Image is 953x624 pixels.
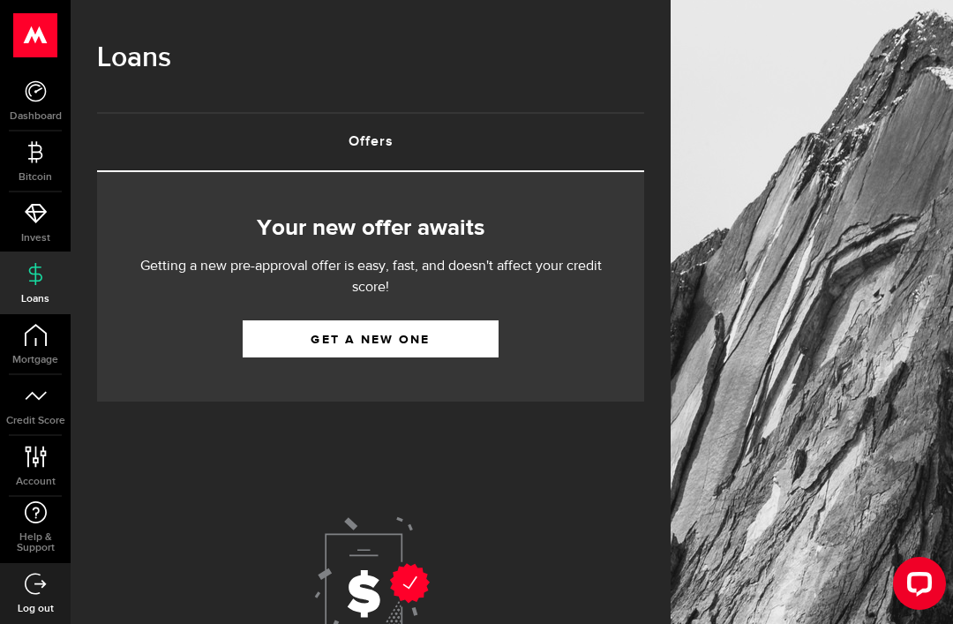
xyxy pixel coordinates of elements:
iframe: LiveChat chat widget [879,550,953,624]
h2: Your new offer awaits [124,210,618,247]
h1: Loans [97,35,644,81]
p: Getting a new pre-approval offer is easy, fast, and doesn't affect your credit score! [124,256,618,298]
ul: Tabs Navigation [97,112,644,172]
a: Get a new one [243,320,499,357]
a: Offers [97,114,644,170]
